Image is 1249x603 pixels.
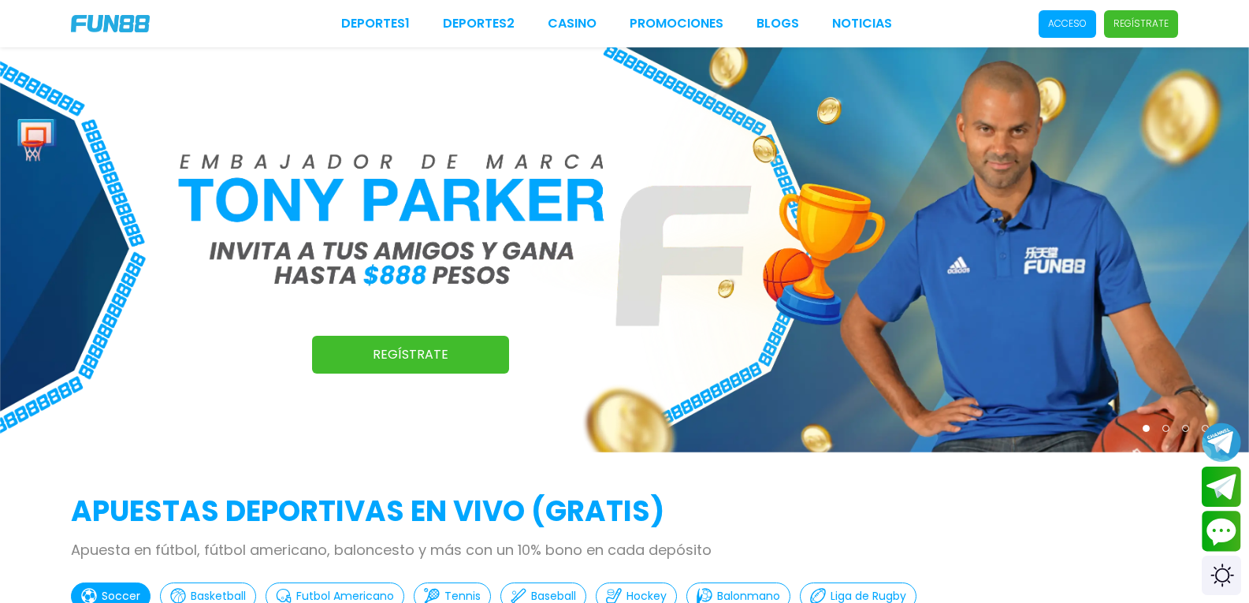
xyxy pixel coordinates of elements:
[1202,556,1241,595] div: Switch theme
[71,15,150,32] img: Company Logo
[341,14,410,33] a: Deportes1
[1202,467,1241,508] button: Join telegram
[1202,422,1241,463] button: Join telegram channel
[756,14,799,33] a: BLOGS
[548,14,597,33] a: CASINO
[1048,17,1087,31] p: Acceso
[71,539,1178,560] p: Apuesta en fútbol, fútbol americano, baloncesto y más con un 10% bono en cada depósito
[1113,17,1169,31] p: Regístrate
[312,336,509,374] a: Regístrate
[71,490,1178,533] h2: APUESTAS DEPORTIVAS EN VIVO (gratis)
[1202,511,1241,552] button: Contact customer service
[832,14,892,33] a: NOTICIAS
[630,14,723,33] a: Promociones
[443,14,515,33] a: Deportes2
